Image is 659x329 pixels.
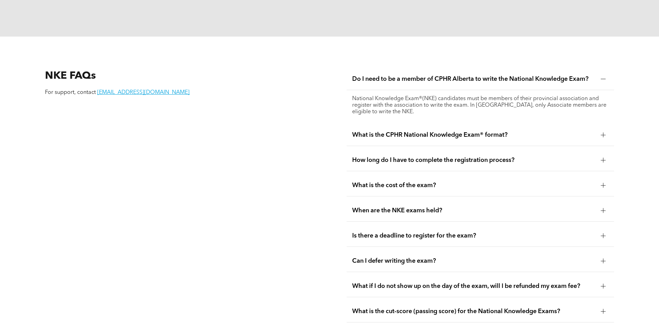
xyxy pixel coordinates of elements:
span: Can I defer writing the exam? [352,257,595,265]
span: Do I need to be a member of CPHR Alberta to write the National Knowledge Exam? [352,75,595,83]
span: How long do I have to complete the registration process? [352,156,595,164]
span: For support, contact [45,90,96,95]
span: NKE FAQs [45,71,96,81]
span: When are the NKE exams held? [352,207,595,214]
p: National Knowledge Exam®(NKE) candidates must be members of their provincial association and regi... [352,96,608,115]
span: Is there a deadline to register for the exam? [352,232,595,240]
span: What if I do not show up on the day of the exam, will I be refunded my exam fee? [352,282,595,290]
span: What is the cut-score (passing score) for the National Knowledge Exams? [352,308,595,315]
span: What is the cost of the exam? [352,182,595,189]
span: What is the CPHR National Knowledge Exam® format? [352,131,595,139]
a: [EMAIL_ADDRESS][DOMAIN_NAME] [97,90,190,95]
